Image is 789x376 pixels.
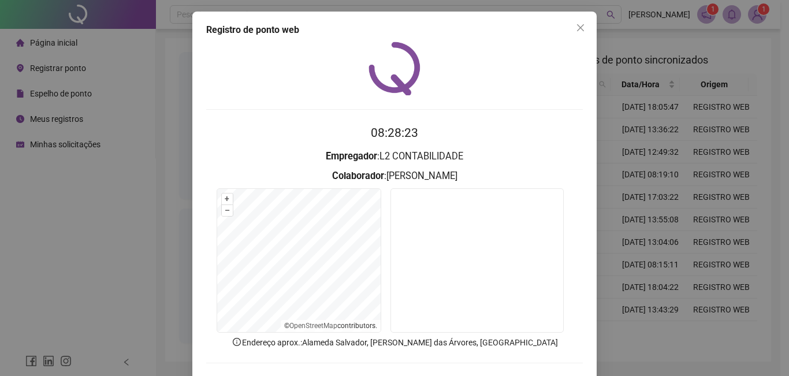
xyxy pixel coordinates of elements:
[369,42,420,95] img: QRPoint
[222,205,233,216] button: –
[371,126,418,140] time: 08:28:23
[206,169,583,184] h3: : [PERSON_NAME]
[206,336,583,349] p: Endereço aprox. : Alameda Salvador, [PERSON_NAME] das Árvores, [GEOGRAPHIC_DATA]
[232,337,242,347] span: info-circle
[571,18,590,37] button: Close
[206,149,583,164] h3: : L2 CONTABILIDADE
[326,151,377,162] strong: Empregador
[206,23,583,37] div: Registro de ponto web
[289,322,337,330] a: OpenStreetMap
[284,322,377,330] li: © contributors.
[222,193,233,204] button: +
[576,23,585,32] span: close
[332,170,384,181] strong: Colaborador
